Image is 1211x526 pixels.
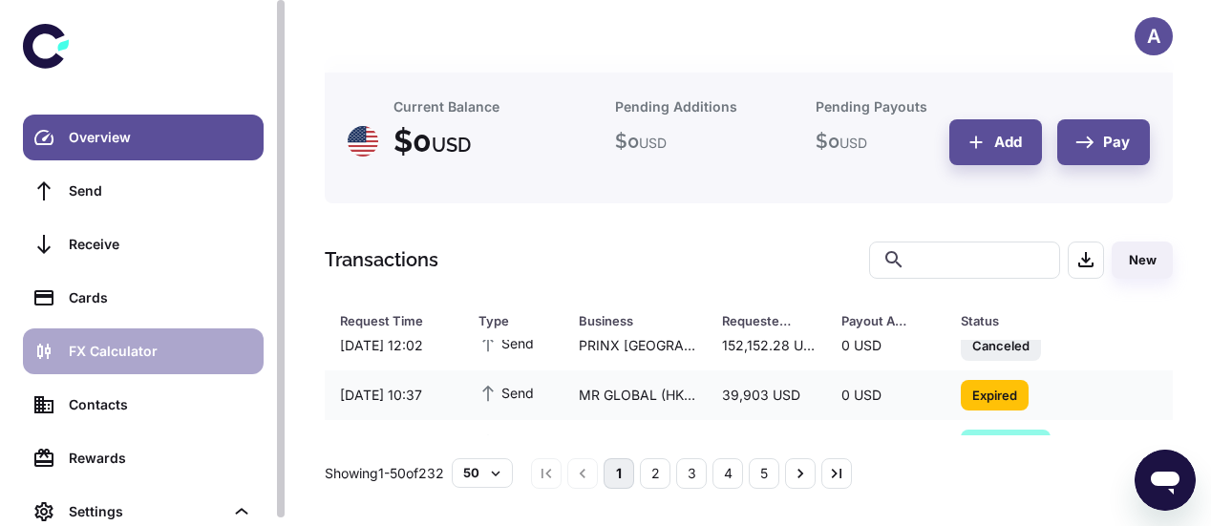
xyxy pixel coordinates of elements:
a: Rewards [23,435,264,481]
div: FX Calculator [69,341,252,362]
span: Request Time [340,307,456,334]
button: 50 [452,458,513,487]
button: Go to page 5 [749,458,779,489]
div: 100,000 USD [707,427,826,463]
button: Add [949,119,1042,165]
span: Payout Amount [841,307,938,334]
button: Pay [1057,119,1150,165]
div: 152,152.28 USD [707,327,826,364]
span: USD [639,135,667,151]
button: Go to next page [785,458,816,489]
h6: Pending Payouts [816,96,927,117]
div: Send [69,180,252,201]
div: Contacts [69,394,252,415]
span: Status [961,307,1105,334]
span: Send [478,431,534,452]
a: Send [23,168,264,214]
div: Cards [69,287,252,308]
div: 0 USD [826,377,945,413]
h5: $ 0 [816,127,867,156]
a: Cards [23,275,264,321]
button: Go to page 4 [712,458,743,489]
div: Requested Amount [722,307,794,334]
h5: $ 0 [615,127,667,156]
div: MR GLOBAL (HK) LIMITED [563,377,707,413]
div: GUANGDONG DP TECHNOLOGY CO., LTD [563,427,707,463]
a: Overview [23,115,264,160]
h1: Transactions [325,245,438,274]
button: page 1 [604,458,634,489]
a: Receive [23,221,264,267]
div: Overview [69,127,252,148]
button: Go to page 3 [676,458,707,489]
div: 0 USD [826,327,945,364]
div: 39,903 USD [707,377,826,413]
p: Showing 1-50 of 232 [325,463,444,484]
span: Send [478,382,534,403]
button: Go to last page [821,458,852,489]
div: Receive [69,234,252,255]
div: [DATE] 12:02 [325,327,463,364]
div: Payout Amount [841,307,913,334]
a: Contacts [23,382,264,428]
span: USD [839,135,867,151]
span: Expired [961,385,1029,404]
span: Canceled [961,335,1041,354]
span: Completed [961,434,1051,453]
span: USD [432,134,471,157]
div: Settings [69,501,223,522]
button: A [1135,17,1173,55]
div: Request Time [340,307,431,334]
a: FX Calculator [23,328,264,374]
h4: $ 0 [393,118,471,164]
div: Status [961,307,1080,334]
span: Type [478,307,556,334]
div: PRINX [GEOGRAPHIC_DATA] ([GEOGRAPHIC_DATA]) TIRE CO. LTD [563,327,707,364]
div: Type [478,307,531,334]
button: Go to page 2 [640,458,670,489]
nav: pagination navigation [528,458,855,489]
div: [DATE] 10:37 [325,377,463,413]
h6: Current Balance [393,96,499,117]
div: [DATE] 10:37 [325,427,463,463]
iframe: Button to launch messaging window [1135,450,1196,511]
div: Rewards [69,448,252,469]
h6: Pending Additions [615,96,737,117]
span: Send [478,332,534,353]
span: Requested Amount [722,307,818,334]
button: New [1112,242,1173,279]
div: 100,000 USD [826,427,945,463]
